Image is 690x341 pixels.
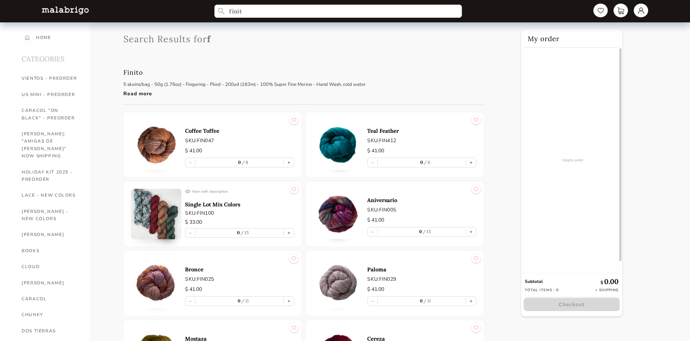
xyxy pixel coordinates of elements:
[524,298,620,311] button: Checkout
[241,159,249,165] label: 8
[22,243,79,259] a: BOOKS
[22,70,79,86] a: VIENTOS - PREORDER
[525,30,619,48] h2: My order
[367,285,476,293] p: $ 41.00
[466,297,476,306] button: +
[36,30,51,45] div: HOME
[185,137,294,144] p: SKU: FIN047
[185,147,294,155] p: $ 41.00
[185,127,294,134] a: Coffee Toffee
[525,279,543,284] strong: Subtotal
[185,201,294,208] a: Single Lot Mix Colors
[367,216,476,224] p: $ 41.00
[601,277,619,286] p: 0.00
[601,280,604,285] span: $
[22,259,79,275] a: CLOUD
[185,285,294,293] p: $ 41.00
[521,298,622,311] a: Checkout
[123,81,366,88] p: 5 skeins/bag - 50g (1.76oz) - Fingering - Plied - 200yd (183m) - 100% Super Fine Merino - Hand Wa...
[241,298,249,303] label: 11
[22,126,79,164] a: [PERSON_NAME]: "AMIGAS DE [PERSON_NAME]" NOW SHIPPING
[131,258,181,309] img: 0.jpg
[22,102,79,126] a: CARACOL "ON BLACK" - PREORDER
[284,297,294,306] button: +
[131,189,181,239] img: 0.jpg
[595,288,619,293] p: + Shipping
[185,189,190,194] img: eye.a4937bc3.svg
[367,206,476,214] p: SKU: FIN005
[185,266,294,273] a: Bronce
[22,307,79,323] a: CHUNKY
[22,187,79,203] a: LACE - NEW COLORS
[22,275,79,291] a: [PERSON_NAME]
[313,189,364,239] img: 0.jpg
[367,266,476,273] a: Paloma
[123,87,366,97] div: Read more
[42,6,89,14] img: L5WsItTXhTFtyxb3tkNoXNspfcfOAAWlbXYcuBTUg0FA22wzaAJ6kXiYLTb6coiuTfQf1mE2HwVko7IAAAAASUVORK5CYII=
[185,189,294,194] div: Item with description
[313,258,364,309] img: 0.jpg
[525,288,559,293] p: Total items : 0
[185,209,294,217] p: SKU: FIN100
[22,204,79,227] a: [PERSON_NAME] - NEW COLORS
[367,137,476,144] p: SKU: FIN412
[423,298,431,303] label: 11
[25,32,30,43] img: home-nav-btn.c16b0172.svg
[131,119,181,170] img: 0.jpg
[521,48,625,272] div: Empty order
[214,5,462,18] input: Search...
[22,227,79,242] a: [PERSON_NAME]
[284,158,294,167] button: +
[207,33,211,45] span: f
[22,87,79,102] a: US MINI - PREORDER
[22,323,79,339] a: DOS TIERRAS
[284,228,294,237] button: +
[367,147,476,155] p: $ 41.00
[313,119,364,170] img: 0.jpg
[123,33,484,45] h1: Search Results for
[466,158,476,167] button: +
[22,164,79,188] a: HOLIDAY KIT 2025 - PREORDER
[466,227,476,236] button: +
[185,275,294,283] p: SKU: FIN025
[185,218,294,226] p: $ 33.00
[123,68,143,76] h1: Finito
[367,127,476,134] a: Teal Feather
[22,291,79,307] a: CARACOL
[422,229,431,234] label: 15
[367,275,476,283] p: SKU: FIN029
[22,45,79,70] h2: CATEGORIES
[367,197,476,204] a: Aniversario
[240,230,249,235] label: 15
[423,159,431,165] label: 6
